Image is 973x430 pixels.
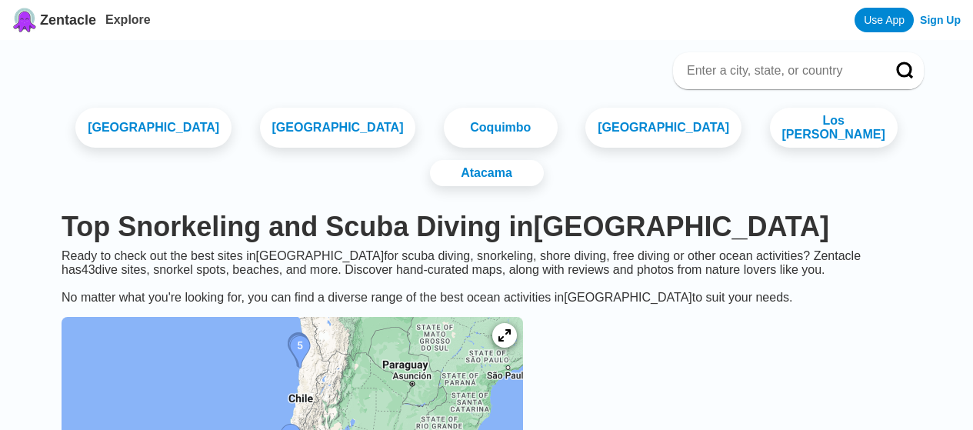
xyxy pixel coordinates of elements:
a: Use App [855,8,914,32]
h1: Top Snorkeling and Scuba Diving in [GEOGRAPHIC_DATA] [62,211,911,243]
img: Zentacle logo [12,8,37,32]
a: Atacama [430,160,544,186]
a: Sign Up [920,14,961,26]
input: Enter a city, state, or country [685,63,875,78]
a: [GEOGRAPHIC_DATA] [585,108,741,148]
a: [GEOGRAPHIC_DATA] [75,108,232,148]
a: Coquimbo [444,108,558,148]
a: Explore [105,13,151,26]
span: Zentacle [40,12,96,28]
div: Ready to check out the best sites in [GEOGRAPHIC_DATA] for scuba diving, snorkeling, shore diving... [49,249,924,305]
a: [GEOGRAPHIC_DATA] [260,108,416,148]
a: Los [PERSON_NAME] [770,108,898,148]
a: Zentacle logoZentacle [12,8,96,32]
